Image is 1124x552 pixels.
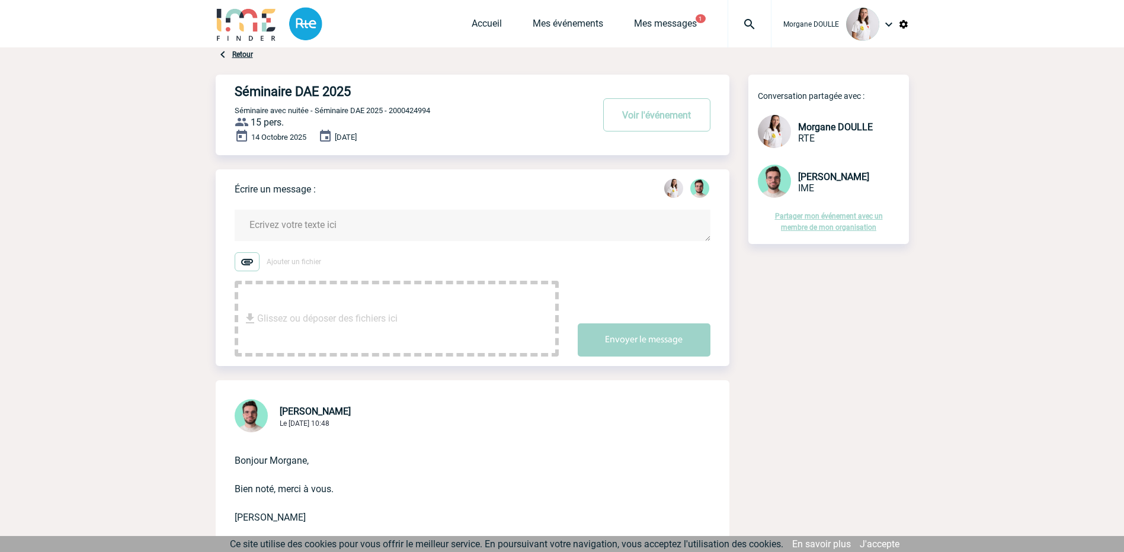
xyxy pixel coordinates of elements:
[696,14,706,23] button: 1
[690,179,709,198] img: 121547-2.png
[235,106,430,115] span: Séminaire avec nuitée - Séminaire DAE 2025 - 2000424994
[280,406,351,417] span: [PERSON_NAME]
[690,179,709,200] div: Benjamin ROLAND
[792,538,851,550] a: En savoir plus
[758,115,791,148] img: 130205-0.jpg
[280,419,329,428] span: Le [DATE] 10:48
[235,84,558,99] h4: Séminaire DAE 2025
[230,538,783,550] span: Ce site utilise des cookies pour vous offrir le meilleur service. En poursuivant votre navigation...
[664,179,683,198] img: 130205-0.jpg
[235,435,677,525] p: Bonjour Morgane, Bien noté, merci à vous. [PERSON_NAME]
[472,18,502,34] a: Accueil
[798,133,815,144] span: RTE
[267,258,321,266] span: Ajouter un fichier
[235,399,268,432] img: 121547-2.png
[860,538,899,550] a: J'accepte
[257,289,398,348] span: Glissez ou déposer des fichiers ici
[235,184,316,195] p: Écrire un message :
[251,133,306,142] span: 14 Octobre 2025
[758,91,909,101] p: Conversation partagée avec :
[846,8,879,41] img: 130205-0.jpg
[603,98,710,131] button: Voir l'événement
[232,50,253,59] a: Retour
[775,212,883,232] a: Partager mon événement avec un membre de mon organisation
[798,121,873,133] span: Morgane DOULLE
[798,182,814,194] span: IME
[758,165,791,198] img: 121547-2.png
[798,171,869,182] span: [PERSON_NAME]
[216,7,277,41] img: IME-Finder
[664,179,683,200] div: Morgane DOULLE
[335,133,357,142] span: [DATE]
[634,18,697,34] a: Mes messages
[578,323,710,357] button: Envoyer le message
[251,117,284,128] span: 15 pers.
[783,20,839,28] span: Morgane DOULLE
[533,18,603,34] a: Mes événements
[243,312,257,326] img: file_download.svg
